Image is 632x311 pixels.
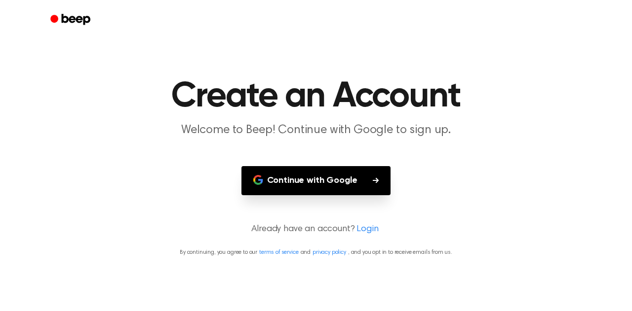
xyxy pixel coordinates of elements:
[12,248,620,257] p: By continuing, you agree to our and , and you opt in to receive emails from us.
[313,249,346,255] a: privacy policy
[356,223,378,236] a: Login
[259,249,298,255] a: terms of service
[63,79,569,114] h1: Create an Account
[43,10,99,30] a: Beep
[12,223,620,236] p: Already have an account?
[241,166,391,195] button: Continue with Google
[126,122,506,138] p: Welcome to Beep! Continue with Google to sign up.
